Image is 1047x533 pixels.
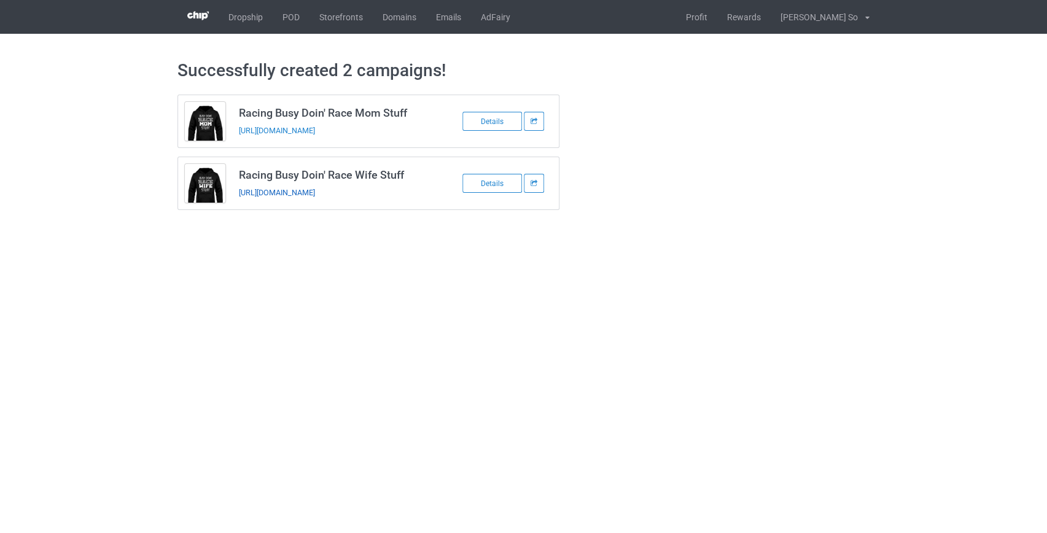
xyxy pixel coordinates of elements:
[177,60,870,82] h1: Successfully created 2 campaigns!
[462,174,522,193] div: Details
[771,2,858,33] div: [PERSON_NAME] So
[462,112,522,131] div: Details
[462,178,524,188] a: Details
[239,168,433,182] h3: Racing Busy Doin' Race Wife Stuff
[239,106,433,120] h3: Racing Busy Doin' Race Mom Stuff
[187,11,209,20] img: 3d383065fc803cdd16c62507c020ddf8.png
[239,126,315,135] a: [URL][DOMAIN_NAME]
[239,188,315,197] a: [URL][DOMAIN_NAME]
[462,116,524,126] a: Details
